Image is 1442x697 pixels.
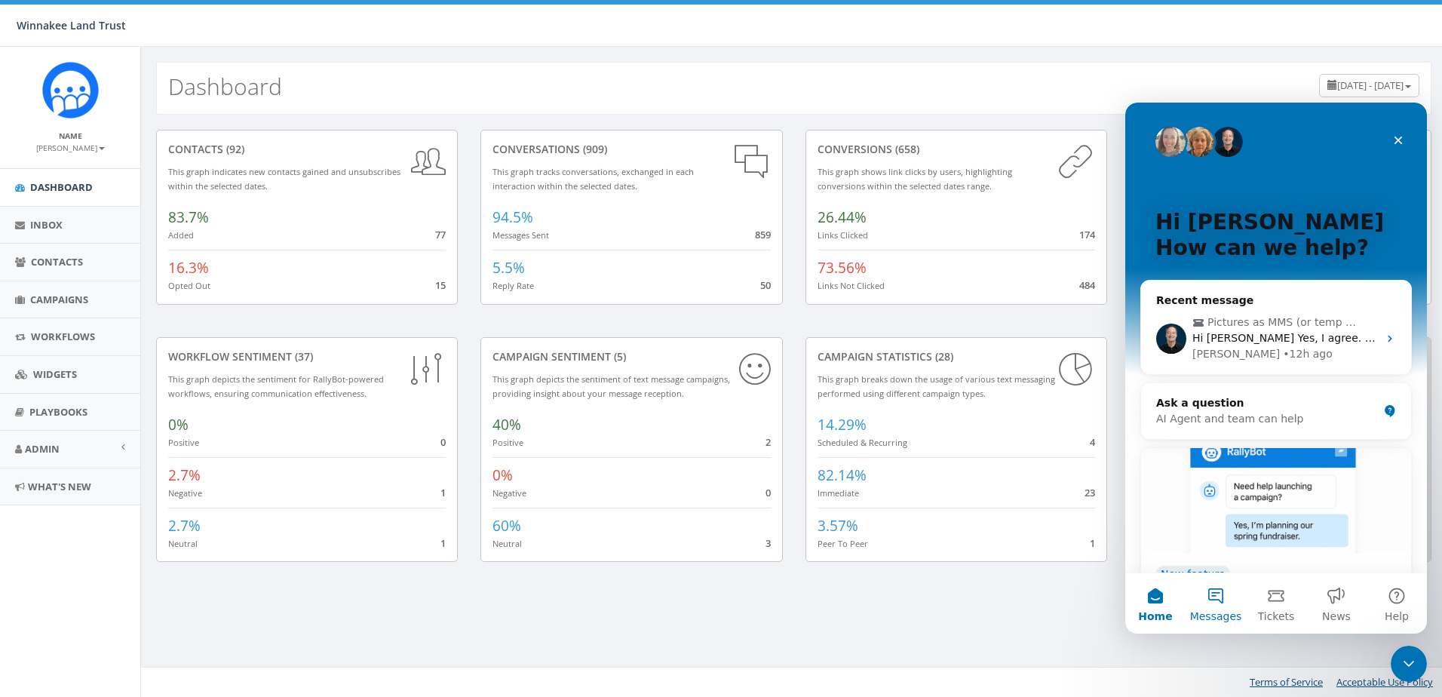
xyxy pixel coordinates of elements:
[1336,675,1433,689] a: Acceptable Use Policy
[818,280,885,291] small: Links Not Clicked
[168,487,202,499] small: Negative
[65,508,117,519] span: Messages
[818,229,868,241] small: Links Clicked
[259,24,287,51] div: Close
[121,471,181,531] button: Tickets
[60,471,121,531] button: Messages
[818,465,867,485] span: 82.14%
[818,142,1095,157] div: conversions
[1079,228,1095,241] span: 174
[492,166,694,192] small: This graph tracks conversations, exchanged in each interaction within the selected dates.
[492,349,770,364] div: Campaign Sentiment
[36,143,105,153] small: [PERSON_NAME]
[292,349,313,364] span: (37)
[168,437,199,448] small: Positive
[818,538,868,549] small: Peer To Peer
[435,278,446,292] span: 15
[31,463,105,480] div: New feature
[259,508,284,519] span: Help
[30,293,88,306] span: Campaigns
[1125,103,1427,634] iframe: Intercom live chat
[168,166,400,192] small: This graph indicates new contacts gained and unsubscribes within the selected dates.
[42,62,99,118] img: Rally_Corp_Icon.png
[31,255,83,269] span: Contacts
[755,228,771,241] span: 859
[168,373,384,399] small: This graph depicts the sentiment for RallyBot-powered workflows, ensuring communication effective...
[492,487,526,499] small: Negative
[492,516,521,536] span: 60%
[818,258,867,278] span: 73.56%
[440,536,446,550] span: 1
[492,229,549,241] small: Messages Sent
[17,18,126,32] span: Winnakee Land Trust
[892,142,919,156] span: (658)
[168,516,201,536] span: 2.7%
[765,536,771,550] span: 3
[13,508,47,519] span: Home
[59,130,82,141] small: Name
[760,278,771,292] span: 50
[492,437,523,448] small: Positive
[932,349,953,364] span: (28)
[168,538,198,549] small: Neutral
[492,280,534,291] small: Reply Rate
[30,218,63,232] span: Inbox
[492,465,513,485] span: 0%
[1391,646,1427,682] iframe: Intercom live chat
[168,258,209,278] span: 16.3%
[818,516,858,536] span: 3.57%
[1085,486,1095,499] span: 23
[168,280,210,291] small: Opted Out
[28,480,91,493] span: What's New
[1337,78,1404,92] span: [DATE] - [DATE]
[818,166,1012,192] small: This graph shows link clicks by users, highlighting conversions within the selected dates range.
[197,508,226,519] span: News
[1079,278,1095,292] span: 484
[580,142,607,156] span: (909)
[168,142,446,157] div: contacts
[492,373,730,399] small: This graph depicts the sentiment of text message campaigns, providing insight about your message ...
[818,207,867,227] span: 26.44%
[31,330,95,343] span: Workflows
[492,207,533,227] span: 94.5%
[765,435,771,449] span: 2
[133,508,170,519] span: Tickets
[168,415,189,434] span: 0%
[765,486,771,499] span: 0
[492,142,770,157] div: conversations
[818,415,867,434] span: 14.29%
[181,471,241,531] button: News
[435,228,446,241] span: 77
[492,258,525,278] span: 5.5%
[1090,536,1095,550] span: 1
[1250,675,1323,689] a: Terms of Service
[36,140,105,154] a: [PERSON_NAME]
[818,437,907,448] small: Scheduled & Recurring
[168,229,194,241] small: Added
[440,435,446,449] span: 0
[440,486,446,499] span: 1
[818,373,1055,399] small: This graph breaks down the usage of various text messaging performed using different campaign types.
[16,345,286,451] img: RallyBot + Playbooks Now Live! 🚀
[492,415,521,434] span: 40%
[15,345,287,536] div: RallyBot + Playbooks Now Live! 🚀New feature
[818,487,859,499] small: Immediate
[30,180,93,194] span: Dashboard
[241,471,302,531] button: Help
[29,405,87,419] span: Playbooks
[611,349,626,364] span: (5)
[818,349,1095,364] div: Campaign Statistics
[168,207,209,227] span: 83.7%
